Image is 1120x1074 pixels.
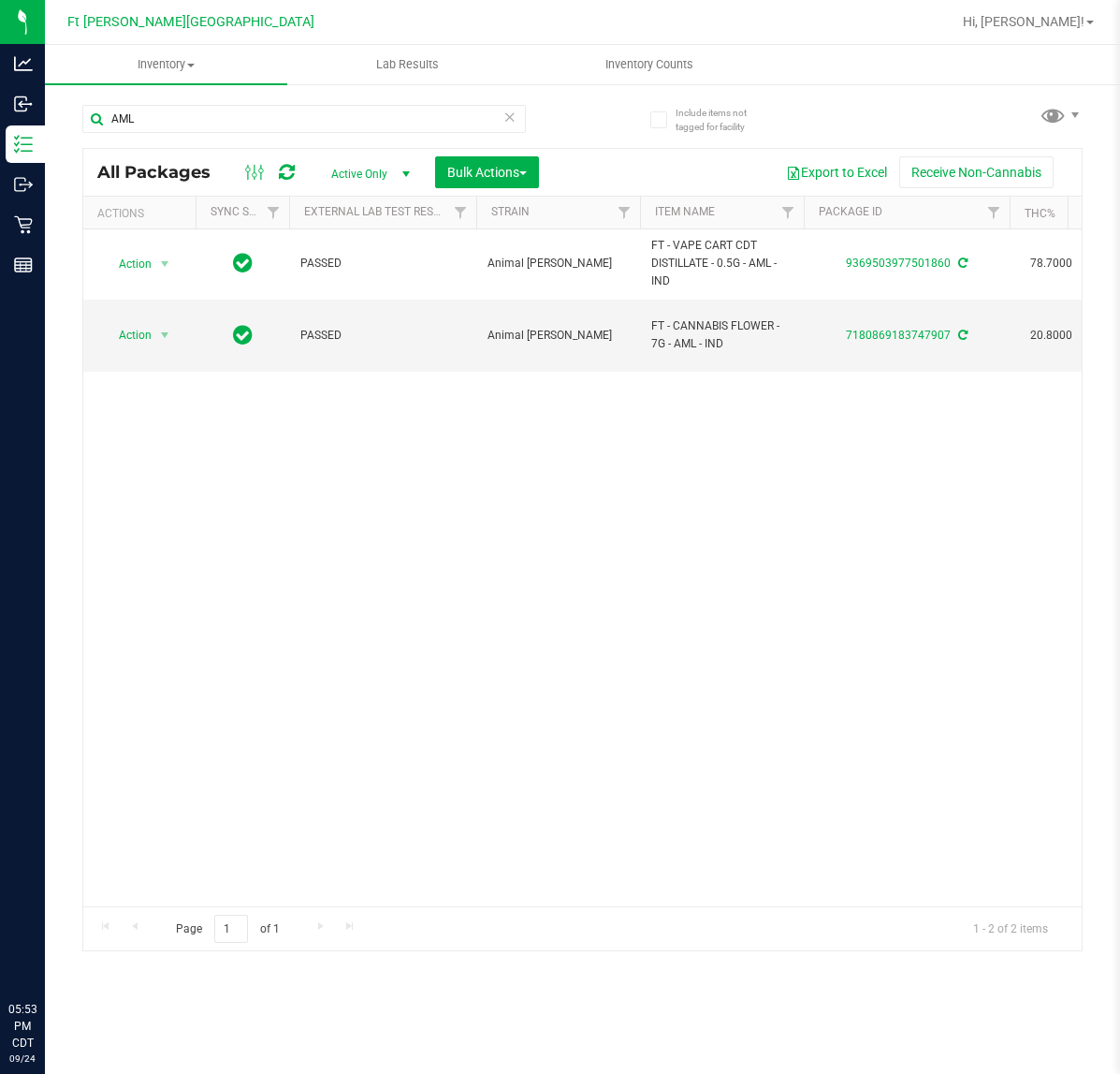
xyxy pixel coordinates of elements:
[300,327,465,345] span: PASSED
[447,165,527,180] span: Bulk Actions
[82,105,526,133] input: Search Package ID, Item Name, SKU, Lot or Part Number...
[8,1001,36,1052] p: 05:53 PM CDT
[676,106,769,134] span: Include items not tagged for facility
[14,95,33,113] inline-svg: Inbound
[45,56,287,73] span: Inventory
[655,205,715,218] a: Item Name
[14,256,33,274] inline-svg: Reports
[97,162,229,183] span: All Packages
[955,329,967,342] span: Sync from Compliance System
[8,1052,36,1066] p: 09/24
[1021,322,1082,349] span: 20.8000
[491,205,530,218] a: Strain
[651,317,793,353] span: FT - CANNABIS FLOWER - 7G - AML - IND
[1021,250,1082,277] span: 78.7000
[102,322,153,348] span: Action
[445,197,476,228] a: Filter
[14,215,33,234] inline-svg: Retail
[14,54,33,73] inline-svg: Analytics
[153,251,177,277] span: select
[351,56,464,73] span: Lab Results
[846,257,951,270] a: 9369503977501860
[153,322,177,348] span: select
[774,156,899,188] button: Export to Excel
[233,322,253,348] span: In Sync
[819,205,882,218] a: Package ID
[160,915,295,944] span: Page of 1
[258,197,289,228] a: Filter
[609,197,640,228] a: Filter
[102,251,153,277] span: Action
[958,915,1063,943] span: 1 - 2 of 2 items
[211,205,283,218] a: Sync Status
[955,257,967,270] span: Sync from Compliance System
[773,197,804,228] a: Filter
[233,250,253,276] span: In Sync
[435,156,539,188] button: Bulk Actions
[67,14,314,30] span: Ft [PERSON_NAME][GEOGRAPHIC_DATA]
[14,175,33,194] inline-svg: Outbound
[529,45,771,84] a: Inventory Counts
[97,207,188,220] div: Actions
[19,924,75,980] iframe: Resource center
[45,45,287,84] a: Inventory
[503,105,516,129] span: Clear
[300,255,465,272] span: PASSED
[214,915,248,944] input: 1
[487,327,629,345] span: Animal [PERSON_NAME]
[304,205,451,218] a: External Lab Test Result
[899,156,1054,188] button: Receive Non-Cannabis
[651,237,793,291] span: FT - VAPE CART CDT DISTILLATE - 0.5G - AML - IND
[487,255,629,272] span: Animal [PERSON_NAME]
[979,197,1010,228] a: Filter
[963,14,1084,29] span: Hi, [PERSON_NAME]!
[14,135,33,154] inline-svg: Inventory
[1025,207,1055,220] a: THC%
[287,45,530,84] a: Lab Results
[846,329,951,342] a: 7180869183747907
[580,56,719,73] span: Inventory Counts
